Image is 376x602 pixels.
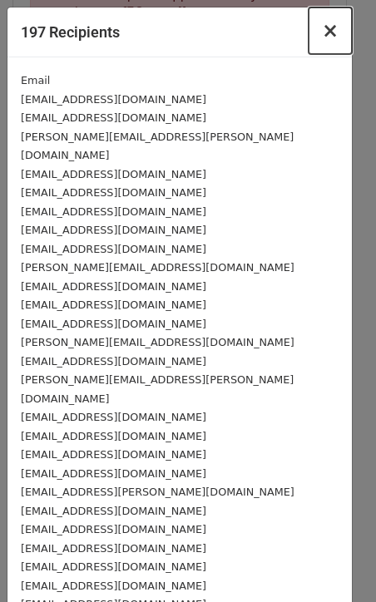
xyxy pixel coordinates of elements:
[21,21,120,43] h5: 197 Recipients
[21,523,206,535] small: [EMAIL_ADDRESS][DOMAIN_NAME]
[21,542,206,555] small: [EMAIL_ADDRESS][DOMAIN_NAME]
[21,505,206,517] small: [EMAIL_ADDRESS][DOMAIN_NAME]
[21,318,206,330] small: [EMAIL_ADDRESS][DOMAIN_NAME]
[21,336,294,348] small: [PERSON_NAME][EMAIL_ADDRESS][DOMAIN_NAME]
[21,93,206,106] small: [EMAIL_ADDRESS][DOMAIN_NAME]
[21,243,206,255] small: [EMAIL_ADDRESS][DOMAIN_NAME]
[21,373,294,405] small: [PERSON_NAME][EMAIL_ADDRESS][PERSON_NAME][DOMAIN_NAME]
[21,355,206,368] small: [EMAIL_ADDRESS][DOMAIN_NAME]
[309,7,352,54] button: Close
[21,280,206,293] small: [EMAIL_ADDRESS][DOMAIN_NAME]
[21,111,206,124] small: [EMAIL_ADDRESS][DOMAIN_NAME]
[21,224,206,236] small: [EMAIL_ADDRESS][DOMAIN_NAME]
[21,580,206,592] small: [EMAIL_ADDRESS][DOMAIN_NAME]
[21,486,294,498] small: [EMAIL_ADDRESS][PERSON_NAME][DOMAIN_NAME]
[293,522,376,602] iframe: Chat Widget
[21,261,294,274] small: [PERSON_NAME][EMAIL_ADDRESS][DOMAIN_NAME]
[322,19,339,42] span: ×
[21,186,206,199] small: [EMAIL_ADDRESS][DOMAIN_NAME]
[21,448,206,461] small: [EMAIL_ADDRESS][DOMAIN_NAME]
[21,411,206,423] small: [EMAIL_ADDRESS][DOMAIN_NAME]
[21,467,206,480] small: [EMAIL_ADDRESS][DOMAIN_NAME]
[21,299,206,311] small: [EMAIL_ADDRESS][DOMAIN_NAME]
[21,74,50,86] small: Email
[21,560,206,573] small: [EMAIL_ADDRESS][DOMAIN_NAME]
[21,430,206,442] small: [EMAIL_ADDRESS][DOMAIN_NAME]
[21,168,206,180] small: [EMAIL_ADDRESS][DOMAIN_NAME]
[21,205,206,218] small: [EMAIL_ADDRESS][DOMAIN_NAME]
[21,131,294,162] small: [PERSON_NAME][EMAIL_ADDRESS][PERSON_NAME][DOMAIN_NAME]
